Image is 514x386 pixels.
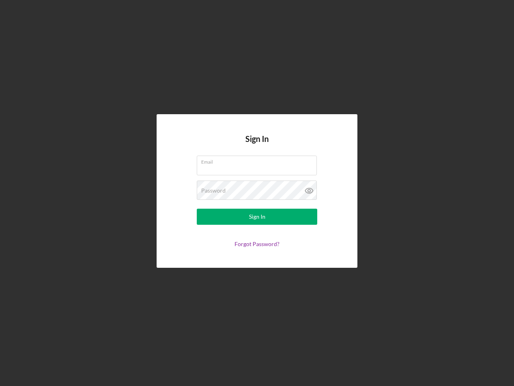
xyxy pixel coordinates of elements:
label: Email [201,156,317,165]
h4: Sign In [245,134,269,156]
button: Sign In [197,209,317,225]
label: Password [201,187,226,194]
a: Forgot Password? [235,240,279,247]
div: Sign In [249,209,265,225]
